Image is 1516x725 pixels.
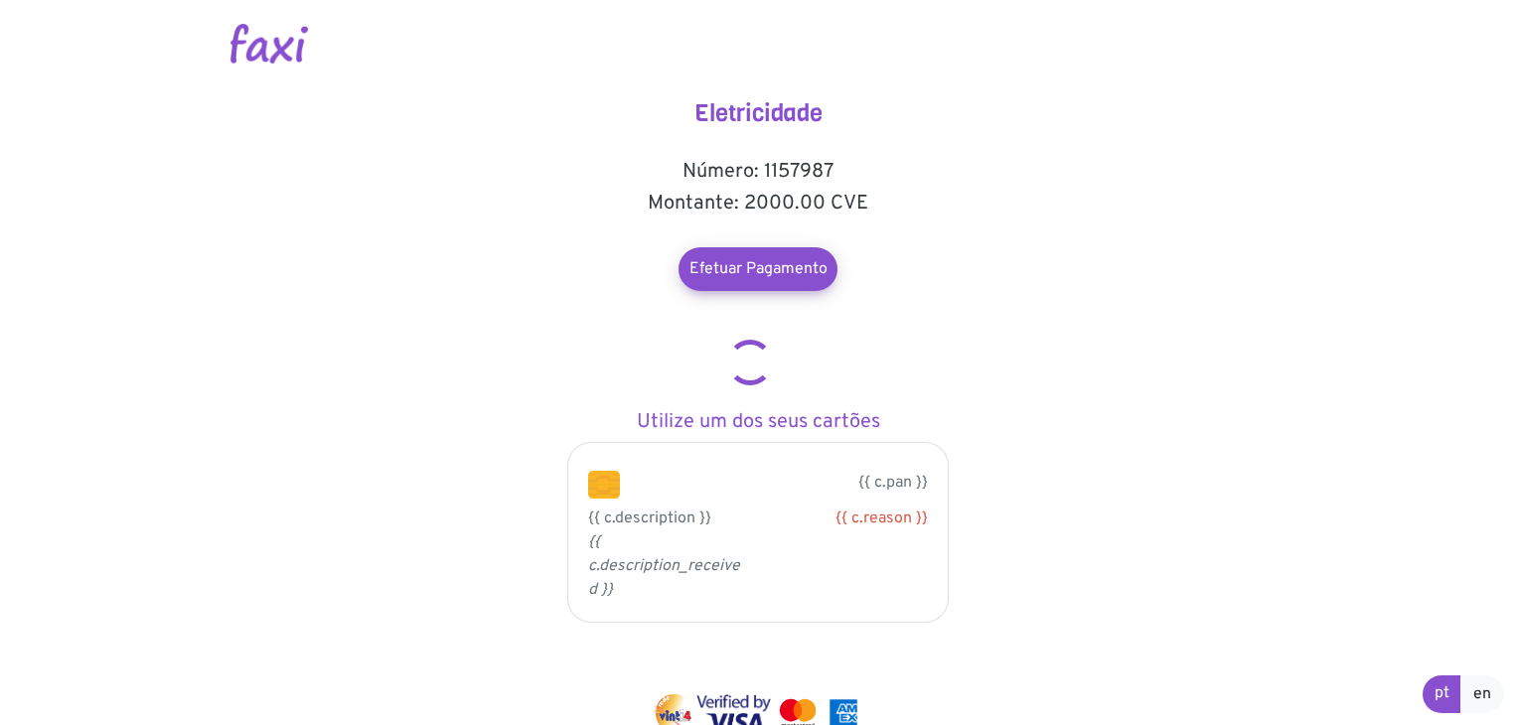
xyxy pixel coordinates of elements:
div: {{ c.reason }} [773,507,928,530]
h5: Utilize um dos seus cartões [559,410,957,434]
i: {{ c.description_received }} [588,532,740,600]
img: chip.png [588,471,620,499]
a: pt [1423,675,1461,713]
h4: Eletricidade [559,99,957,128]
p: {{ c.pan }} [650,471,928,495]
h5: Número: 1157987 [559,160,957,184]
a: en [1460,675,1504,713]
span: {{ c.description }} [588,508,711,528]
h5: Montante: 2000.00 CVE [559,192,957,216]
a: Efetuar Pagamento [679,247,837,291]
